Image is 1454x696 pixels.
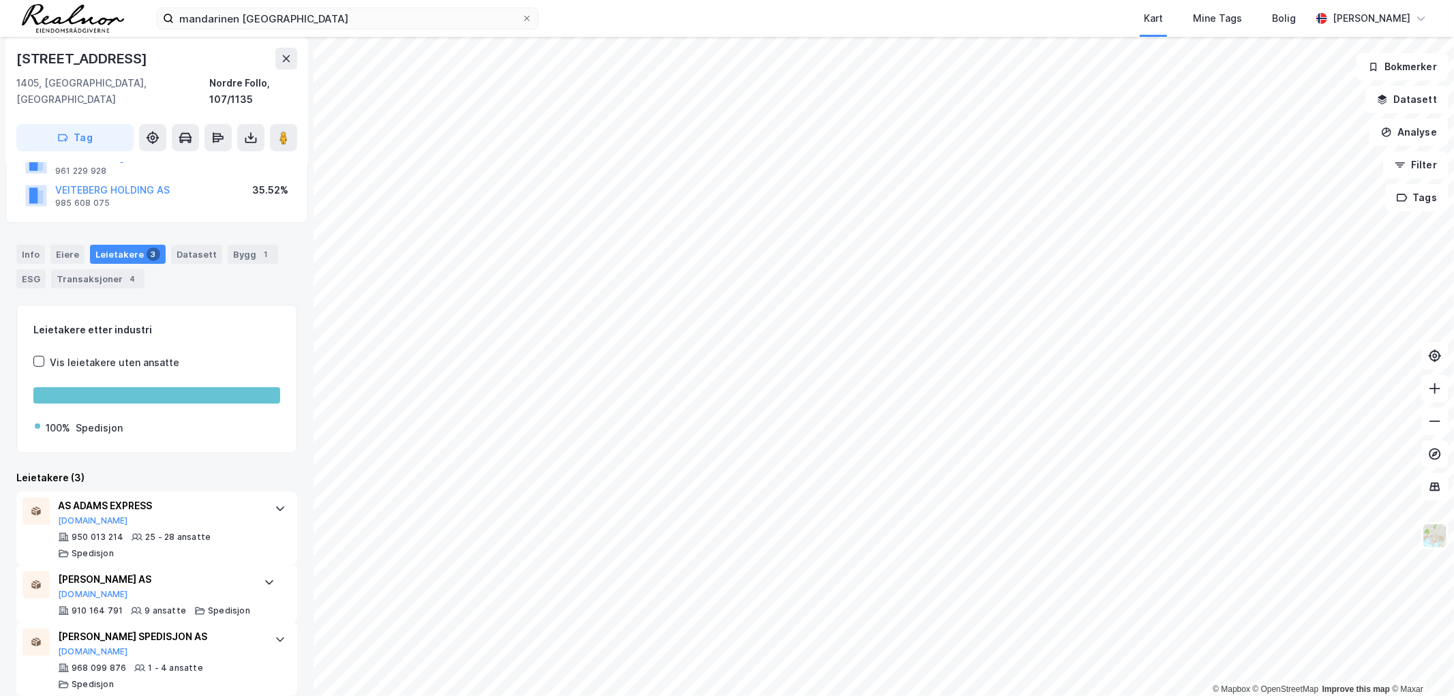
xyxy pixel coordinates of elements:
[46,420,70,436] div: 100%
[58,571,250,588] div: [PERSON_NAME] AS
[90,245,166,264] div: Leietakere
[209,75,297,108] div: Nordre Follo, 107/1135
[1369,119,1449,146] button: Analyse
[1253,684,1319,694] a: OpenStreetMap
[1193,10,1242,27] div: Mine Tags
[72,663,126,674] div: 968 099 876
[51,269,145,288] div: Transaksjoner
[1365,86,1449,113] button: Datasett
[16,48,150,70] div: [STREET_ADDRESS]
[1386,631,1454,696] div: Kontrollprogram for chat
[228,245,278,264] div: Bygg
[148,663,203,674] div: 1 - 4 ansatte
[1272,10,1296,27] div: Bolig
[58,629,261,645] div: [PERSON_NAME] SPEDISJON AS
[72,605,123,616] div: 910 164 791
[1213,684,1250,694] a: Mapbox
[1386,631,1454,696] iframe: Chat Widget
[259,247,273,261] div: 1
[252,182,288,198] div: 35.52%
[1383,151,1449,179] button: Filter
[1422,523,1448,549] img: Z
[208,605,250,616] div: Spedisjon
[76,420,123,436] div: Spedisjon
[50,354,179,371] div: Vis leietakere uten ansatte
[22,4,124,33] img: realnor-logo.934646d98de889bb5806.png
[171,245,222,264] div: Datasett
[72,679,114,690] div: Spedisjon
[1357,53,1449,80] button: Bokmerker
[58,589,128,600] button: [DOMAIN_NAME]
[145,532,211,543] div: 25 - 28 ansatte
[72,548,114,559] div: Spedisjon
[55,198,110,209] div: 985 608 075
[58,515,128,526] button: [DOMAIN_NAME]
[58,646,128,657] button: [DOMAIN_NAME]
[1385,184,1449,211] button: Tags
[16,269,46,288] div: ESG
[174,8,521,29] input: Søk på adresse, matrikkel, gårdeiere, leietakere eller personer
[50,245,85,264] div: Eiere
[16,470,297,486] div: Leietakere (3)
[55,166,106,177] div: 961 229 928
[72,532,123,543] div: 950 013 214
[16,124,134,151] button: Tag
[16,245,45,264] div: Info
[33,322,280,338] div: Leietakere etter industri
[58,498,261,514] div: AS ADAMS EXPRESS
[1144,10,1163,27] div: Kart
[145,605,186,616] div: 9 ansatte
[1333,10,1410,27] div: [PERSON_NAME]
[147,247,160,261] div: 3
[1322,684,1390,694] a: Improve this map
[125,272,139,286] div: 4
[16,75,209,108] div: 1405, [GEOGRAPHIC_DATA], [GEOGRAPHIC_DATA]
